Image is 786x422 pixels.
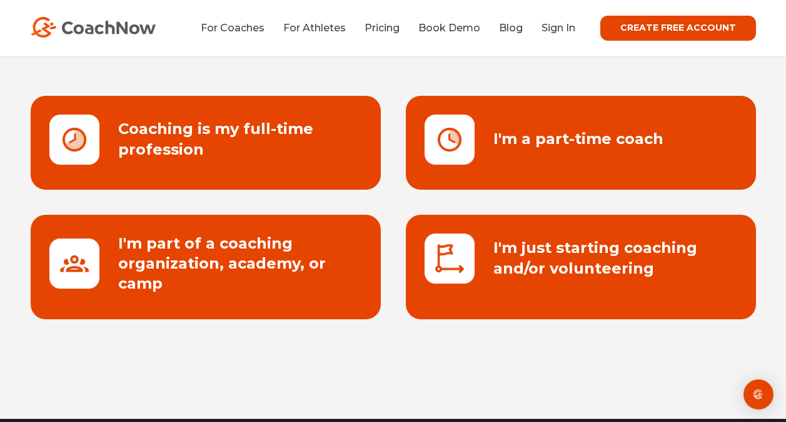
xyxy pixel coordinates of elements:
a: Book Demo [418,22,480,34]
a: For Coaches [201,22,265,34]
a: For Athletes [283,22,346,34]
a: Blog [499,22,523,34]
a: Pricing [365,22,400,34]
a: Sign In [542,22,575,34]
div: Open Intercom Messenger [743,379,773,409]
img: CoachNow Logo [31,17,156,38]
a: CREATE FREE ACCOUNT [600,16,756,41]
